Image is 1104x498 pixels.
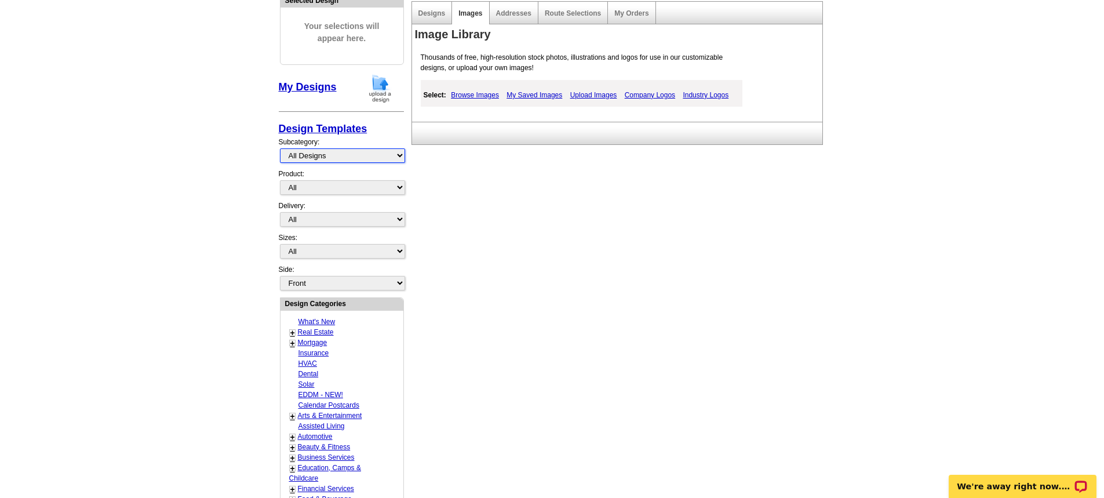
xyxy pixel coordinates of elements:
[279,123,367,135] a: Design Templates
[424,91,446,99] strong: Select:
[298,349,329,357] a: Insurance
[279,81,337,93] a: My Designs
[680,88,731,102] a: Industry Logos
[298,412,362,420] a: Arts & Entertainment
[279,169,404,201] div: Product:
[545,9,601,17] a: Route Selections
[298,422,345,430] a: Assisted Living
[365,74,395,103] img: upload-design
[298,391,343,399] a: EDDM - NEW!
[290,485,295,494] a: +
[415,52,746,73] p: Thousands of free, high-resolution stock photos, illustrations and logos for use in our customiza...
[290,412,295,421] a: +
[622,88,678,102] a: Company Logos
[289,464,361,482] a: Education, Camps & Childcare
[298,339,327,347] a: Mortgage
[279,201,404,232] div: Delivery:
[279,137,404,169] div: Subcategory:
[298,318,336,326] a: What's New
[279,232,404,264] div: Sizes:
[448,88,502,102] a: Browse Images
[496,9,531,17] a: Addresses
[298,485,354,493] a: Financial Services
[279,264,404,292] div: Side:
[298,401,359,409] a: Calendar Postcards
[567,88,620,102] a: Upload Images
[298,453,355,461] a: Business Services
[290,339,295,348] a: +
[298,328,334,336] a: Real Estate
[941,461,1104,498] iframe: LiveChat chat widget
[290,328,295,337] a: +
[298,380,315,388] a: Solar
[290,453,295,463] a: +
[290,464,295,473] a: +
[298,432,333,441] a: Automotive
[504,88,565,102] a: My Saved Images
[298,443,351,451] a: Beauty & Fitness
[418,9,446,17] a: Designs
[290,432,295,442] a: +
[280,298,403,309] div: Design Categories
[458,9,482,17] a: Images
[614,9,648,17] a: My Orders
[415,28,825,41] h1: Image Library
[289,9,395,56] span: Your selections will appear here.
[298,370,319,378] a: Dental
[298,359,317,368] a: HVAC
[290,443,295,452] a: +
